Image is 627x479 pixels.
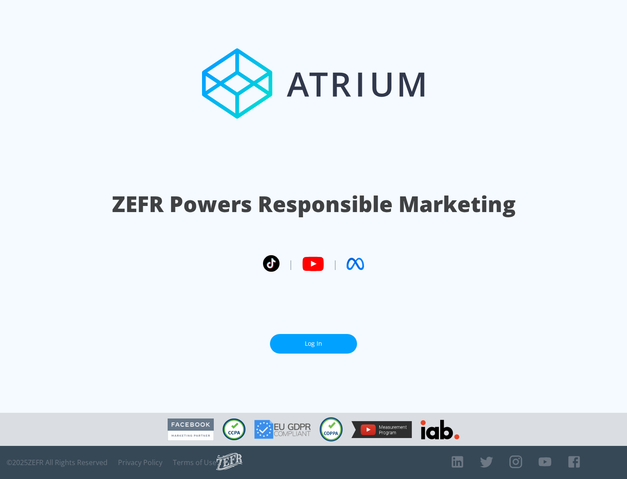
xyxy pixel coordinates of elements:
span: | [288,257,293,270]
img: Facebook Marketing Partner [168,418,214,441]
img: IAB [421,420,459,439]
h1: ZEFR Powers Responsible Marketing [112,189,516,219]
img: YouTube Measurement Program [351,421,412,438]
a: Terms of Use [173,458,216,467]
span: © 2025 ZEFR All Rights Reserved [7,458,108,467]
a: Privacy Policy [118,458,162,467]
img: GDPR Compliant [254,420,311,439]
span: | [333,257,338,270]
img: CCPA Compliant [222,418,246,440]
a: Log In [270,334,357,354]
img: COPPA Compliant [320,417,343,442]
